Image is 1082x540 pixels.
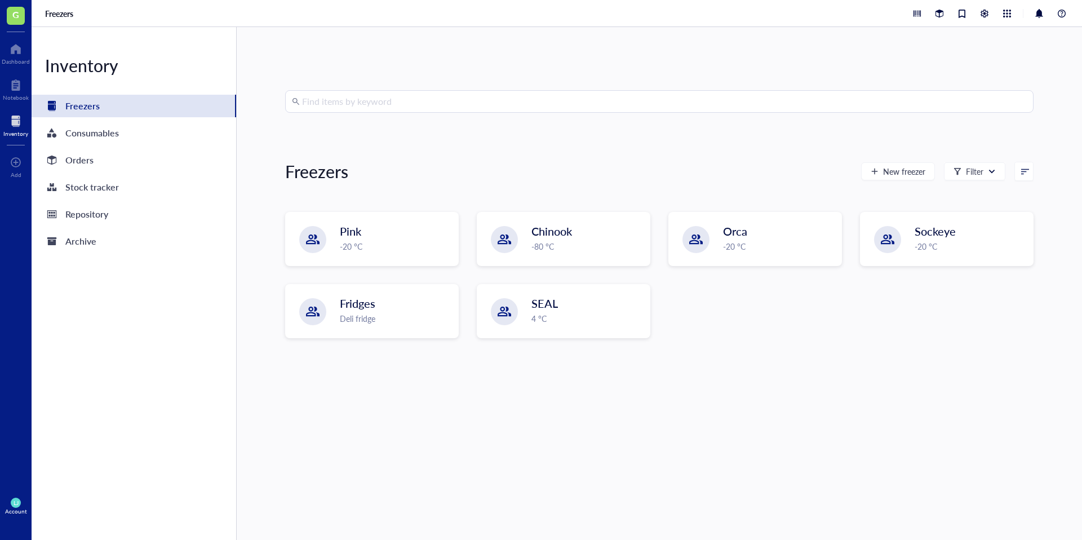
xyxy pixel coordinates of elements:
[65,206,108,222] div: Repository
[285,160,348,183] div: Freezers
[5,508,27,515] div: Account
[65,125,119,141] div: Consumables
[3,94,29,101] div: Notebook
[861,162,935,180] button: New freezer
[915,240,1026,253] div: -20 °C
[2,40,30,65] a: Dashboard
[3,130,28,137] div: Inventory
[32,122,236,144] a: Consumables
[32,54,236,77] div: Inventory
[65,98,100,114] div: Freezers
[531,240,643,253] div: -80 °C
[32,230,236,253] a: Archive
[340,223,361,239] span: Pink
[11,171,21,178] div: Add
[32,149,236,171] a: Orders
[3,112,28,137] a: Inventory
[723,223,747,239] span: Orca
[340,240,451,253] div: -20 °C
[65,179,119,195] div: Stock tracker
[32,203,236,225] a: Repository
[966,165,983,178] div: Filter
[45,8,76,19] a: Freezers
[14,499,19,506] span: LJ
[2,58,30,65] div: Dashboard
[531,223,572,239] span: Chinook
[531,312,643,325] div: 4 °C
[3,76,29,101] a: Notebook
[340,295,375,311] span: Fridges
[531,295,558,311] span: SEAL
[883,167,925,176] span: New freezer
[723,240,835,253] div: -20 °C
[32,176,236,198] a: Stock tracker
[915,223,956,239] span: Sockeye
[340,312,451,325] div: Deli fridge
[65,233,96,249] div: Archive
[65,152,94,168] div: Orders
[32,95,236,117] a: Freezers
[12,7,19,21] span: G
